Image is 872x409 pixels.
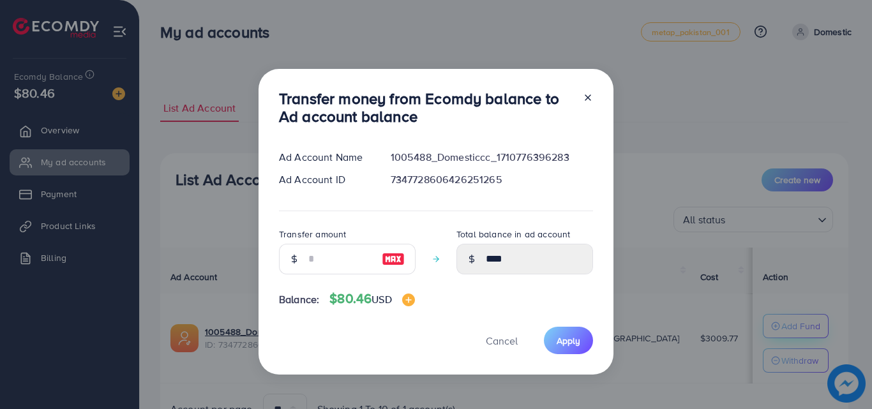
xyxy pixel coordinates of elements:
span: Balance: [279,292,319,307]
img: image [402,294,415,306]
label: Transfer amount [279,228,346,241]
div: 1005488_Domesticcc_1710776396283 [380,150,603,165]
span: Apply [557,334,580,347]
h3: Transfer money from Ecomdy balance to Ad account balance [279,89,573,126]
button: Cancel [470,327,534,354]
button: Apply [544,327,593,354]
label: Total balance in ad account [456,228,570,241]
h4: $80.46 [329,291,414,307]
div: Ad Account Name [269,150,380,165]
div: 7347728606426251265 [380,172,603,187]
span: Cancel [486,334,518,348]
span: USD [372,292,391,306]
div: Ad Account ID [269,172,380,187]
img: image [382,251,405,267]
